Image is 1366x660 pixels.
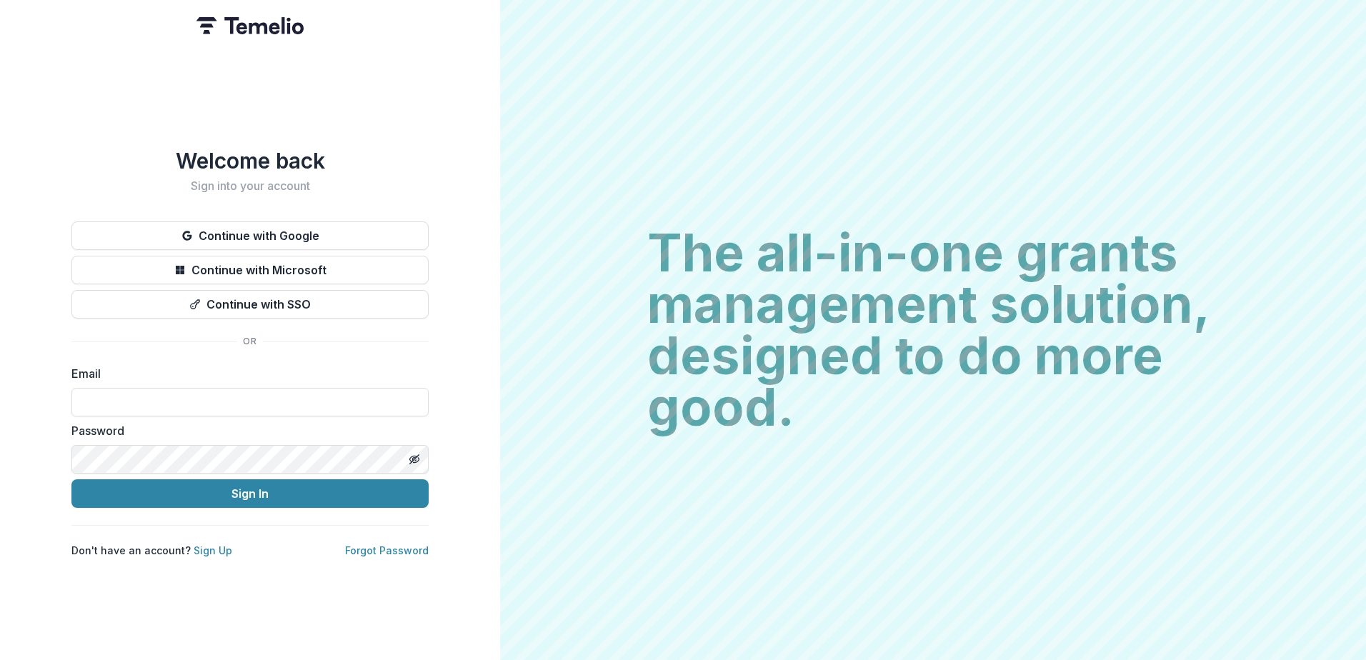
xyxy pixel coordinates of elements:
button: Toggle password visibility [403,448,426,471]
a: Forgot Password [345,544,429,556]
button: Sign In [71,479,429,508]
label: Email [71,365,420,382]
button: Continue with Google [71,221,429,250]
button: Continue with SSO [71,290,429,319]
label: Password [71,422,420,439]
a: Sign Up [194,544,232,556]
button: Continue with Microsoft [71,256,429,284]
h2: Sign into your account [71,179,429,193]
p: Don't have an account? [71,543,232,558]
img: Temelio [196,17,304,34]
h1: Welcome back [71,148,429,174]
